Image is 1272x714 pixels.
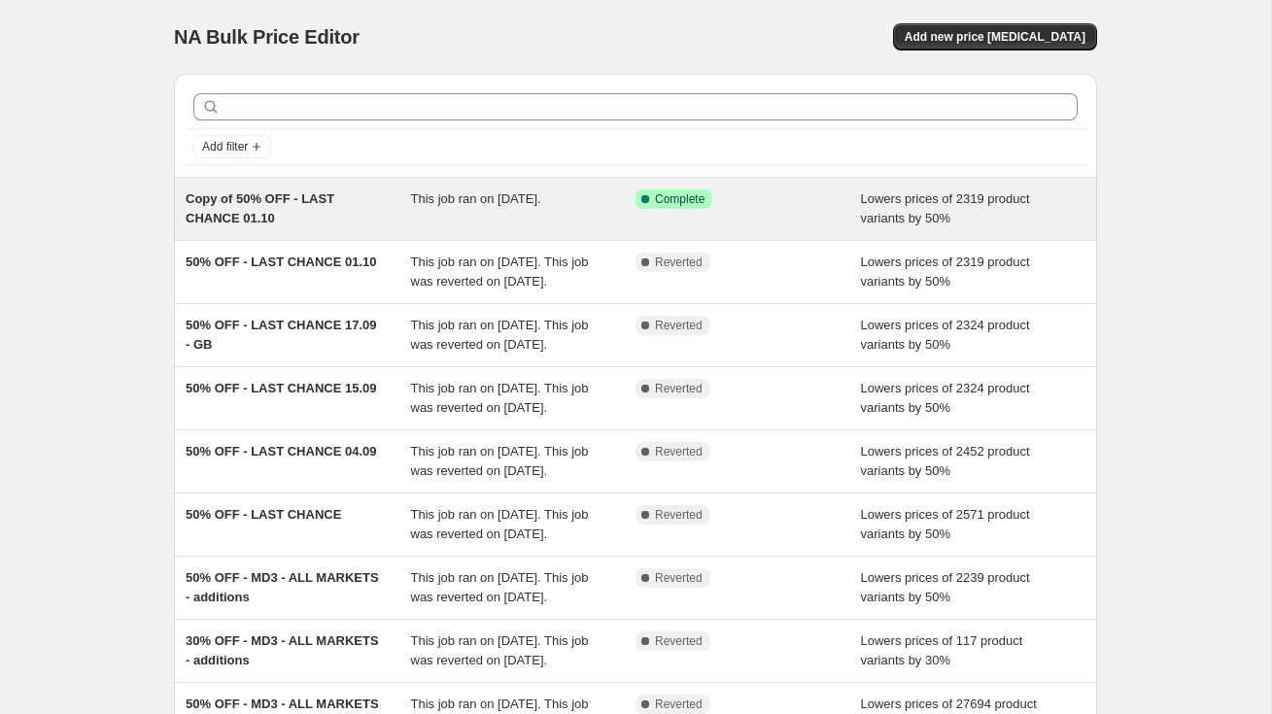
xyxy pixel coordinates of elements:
[655,444,703,459] span: Reverted
[861,444,1030,478] span: Lowers prices of 2452 product variants by 50%
[186,255,377,269] span: 50% OFF - LAST CHANCE 01.10
[186,507,341,522] span: 50% OFF - LAST CHANCE
[861,633,1023,667] span: Lowers prices of 117 product variants by 30%
[893,23,1097,51] button: Add new price [MEDICAL_DATA]
[411,191,541,206] span: This job ran on [DATE].
[655,191,705,207] span: Complete
[411,255,589,289] span: This job ran on [DATE]. This job was reverted on [DATE].
[655,255,703,270] span: Reverted
[861,381,1030,415] span: Lowers prices of 2324 product variants by 50%
[186,381,377,395] span: 50% OFF - LAST CHANCE 15.09
[655,318,703,333] span: Reverted
[655,381,703,396] span: Reverted
[861,255,1030,289] span: Lowers prices of 2319 product variants by 50%
[411,507,589,541] span: This job ran on [DATE]. This job was reverted on [DATE].
[186,191,334,225] span: Copy of 50% OFF - LAST CHANCE 01.10
[411,318,589,352] span: This job ran on [DATE]. This job was reverted on [DATE].
[411,570,589,604] span: This job ran on [DATE]. This job was reverted on [DATE].
[655,507,703,523] span: Reverted
[202,139,248,154] span: Add filter
[186,633,379,667] span: 30% OFF - MD3 - ALL MARKETS - additions
[186,570,379,604] span: 50% OFF - MD3 - ALL MARKETS - additions
[861,191,1030,225] span: Lowers prices of 2319 product variants by 50%
[861,570,1030,604] span: Lowers prices of 2239 product variants by 50%
[655,697,703,712] span: Reverted
[655,570,703,586] span: Reverted
[174,26,360,48] span: NA Bulk Price Editor
[193,135,271,158] button: Add filter
[411,444,589,478] span: This job ran on [DATE]. This job was reverted on [DATE].
[186,697,379,711] span: 50% OFF - MD3 - ALL MARKETS
[861,318,1030,352] span: Lowers prices of 2324 product variants by 50%
[655,633,703,649] span: Reverted
[186,318,377,352] span: 50% OFF - LAST CHANCE 17.09 - GB
[186,444,377,459] span: 50% OFF - LAST CHANCE 04.09
[905,29,1085,45] span: Add new price [MEDICAL_DATA]
[411,381,589,415] span: This job ran on [DATE]. This job was reverted on [DATE].
[411,633,589,667] span: This job ran on [DATE]. This job was reverted on [DATE].
[861,507,1030,541] span: Lowers prices of 2571 product variants by 50%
